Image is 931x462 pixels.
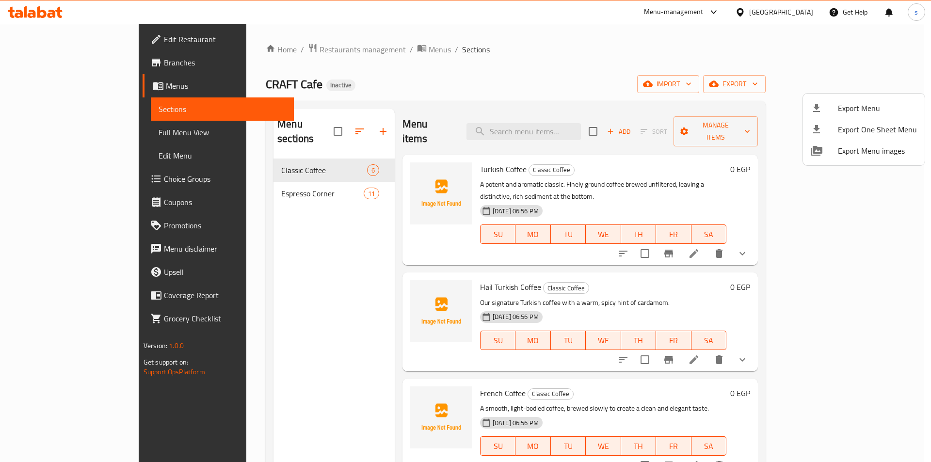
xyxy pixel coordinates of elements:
[838,145,917,157] span: Export Menu images
[838,124,917,135] span: Export One Sheet Menu
[803,119,925,140] li: Export one sheet menu items
[803,97,925,119] li: Export menu items
[803,140,925,161] li: Export Menu images
[838,102,917,114] span: Export Menu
